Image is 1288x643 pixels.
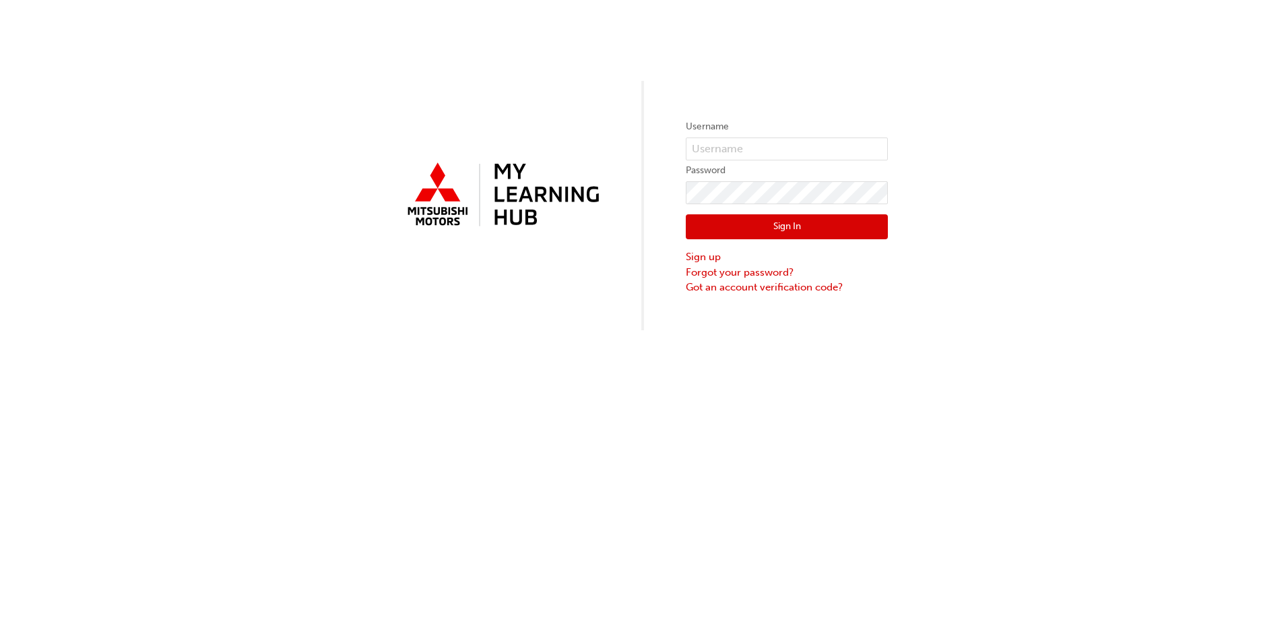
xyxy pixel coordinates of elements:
img: mmal [400,157,602,234]
a: Sign up [686,249,888,265]
a: Forgot your password? [686,265,888,280]
a: Got an account verification code? [686,280,888,295]
input: Username [686,137,888,160]
label: Password [686,162,888,179]
label: Username [686,119,888,135]
button: Sign In [686,214,888,240]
